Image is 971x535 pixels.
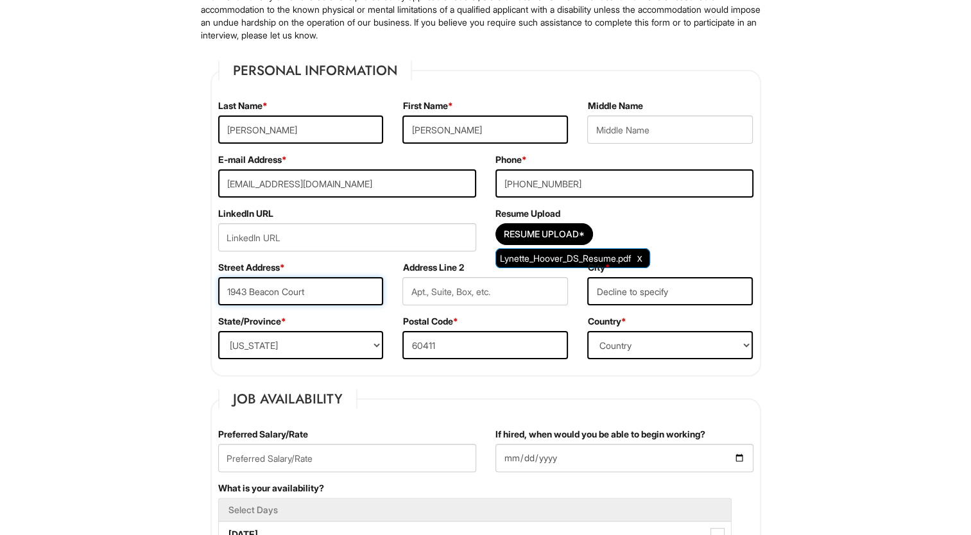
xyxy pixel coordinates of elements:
[218,331,384,359] select: State/Province
[218,389,357,409] legend: Job Availability
[500,253,631,264] span: Lynette_Hoover_DS_Resume.pdf
[495,207,560,220] label: Resume Upload
[218,277,384,305] input: Street Address
[587,331,753,359] select: Country
[402,331,568,359] input: Postal Code
[402,261,463,274] label: Address Line 2
[218,444,476,472] input: Preferred Salary/Rate
[402,315,458,328] label: Postal Code
[402,115,568,144] input: First Name
[495,428,705,441] label: If hired, when would you be able to begin working?
[587,277,753,305] input: City
[495,223,593,245] button: Resume Upload*Resume Upload*
[218,99,268,112] label: Last Name
[218,428,308,441] label: Preferred Salary/Rate
[218,207,273,220] label: LinkedIn URL
[587,315,626,328] label: Country
[402,277,568,305] input: Apt., Suite, Box, etc.
[587,115,753,144] input: Middle Name
[402,99,452,112] label: First Name
[218,169,476,198] input: E-mail Address
[218,115,384,144] input: Last Name
[495,169,753,198] input: Phone
[228,505,721,514] h5: Select Days
[218,482,324,495] label: What is your availability?
[587,99,642,112] label: Middle Name
[218,61,412,80] legend: Personal Information
[218,315,286,328] label: State/Province
[634,250,646,267] a: Clear Uploaded File
[587,261,610,274] label: City
[218,223,476,251] input: LinkedIn URL
[495,153,527,166] label: Phone
[218,153,287,166] label: E-mail Address
[218,261,285,274] label: Street Address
